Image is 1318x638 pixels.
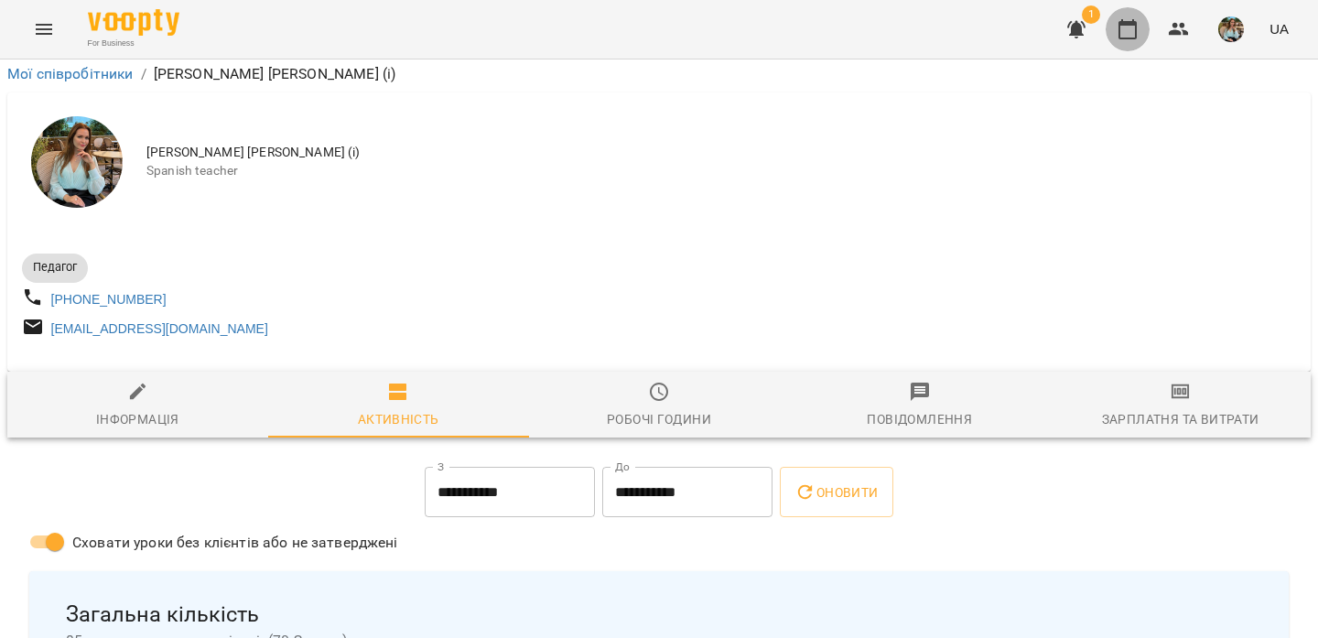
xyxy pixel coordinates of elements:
div: Зарплатня та Витрати [1102,408,1259,430]
nav: breadcrumb [7,63,1311,85]
div: Інформація [96,408,179,430]
a: Мої співробітники [7,65,134,82]
button: UA [1262,12,1296,46]
button: Menu [22,7,66,51]
div: Активність [358,408,439,430]
li: / [141,63,146,85]
img: Киречук Валерія Володимирівна (і) [31,116,123,208]
a: [EMAIL_ADDRESS][DOMAIN_NAME] [51,321,268,336]
span: For Business [88,38,179,49]
p: [PERSON_NAME] [PERSON_NAME] (і) [154,63,396,85]
span: Оновити [794,481,878,503]
div: Повідомлення [867,408,972,430]
span: Spanish teacher [146,162,1296,180]
span: Загальна кількість [66,600,1252,629]
button: Оновити [780,467,892,518]
img: Voopty Logo [88,9,179,36]
a: [PHONE_NUMBER] [51,292,167,307]
div: Робочі години [607,408,711,430]
span: UA [1269,19,1289,38]
span: [PERSON_NAME] [PERSON_NAME] (і) [146,144,1296,162]
img: 856b7ccd7d7b6bcc05e1771fbbe895a7.jfif [1218,16,1244,42]
span: 1 [1082,5,1100,24]
span: Сховати уроки без клієнтів або не затверджені [72,532,398,554]
span: Педагог [22,259,88,276]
